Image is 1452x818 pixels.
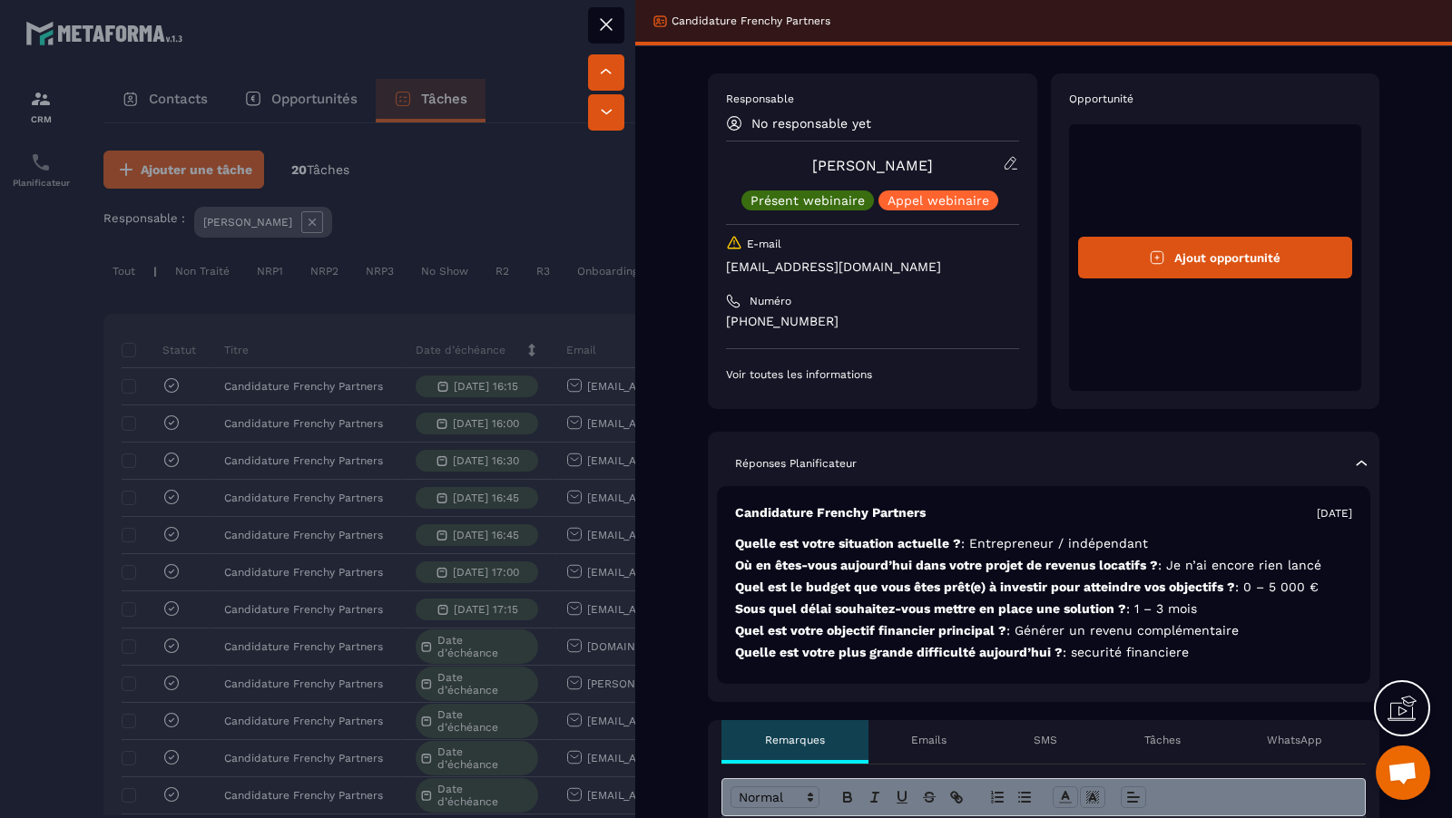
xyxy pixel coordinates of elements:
p: Remarques [765,733,825,747]
p: Où en êtes-vous aujourd’hui dans votre projet de revenus locatifs ? [735,557,1352,574]
div: Ouvrir le chat [1376,745,1430,800]
p: Quel est le budget que vous êtes prêt(e) à investir pour atteindre vos objectifs ? [735,579,1352,596]
p: E-mail [747,237,781,251]
p: No responsable yet [751,116,871,131]
p: [PHONE_NUMBER] [726,313,1019,330]
p: Responsable [726,92,1019,106]
p: Présent webinaire [751,194,865,207]
span: : securité financiere [1063,645,1189,659]
p: Sous quel délai souhaitez-vous mettre en place une solution ? [735,600,1352,618]
p: Quelle est votre plus grande difficulté aujourd’hui ? [735,644,1352,661]
p: WhatsApp [1267,733,1322,747]
p: Appel webinaire [888,194,989,207]
p: Candidature Frenchy Partners [735,504,926,521]
p: Opportunité [1069,92,1362,106]
p: Voir toutes les informations [726,367,1019,382]
p: Candidature Frenchy Partners [672,14,830,28]
a: [PERSON_NAME] [812,157,933,174]
span: : Entrepreneur / indépendant [961,536,1148,550]
p: Quel est votre objectif financier principal ? [735,622,1352,639]
p: Réponses Planificateur [735,456,857,471]
p: Quelle est votre situation actuelle ? [735,535,1352,552]
p: SMS [1034,733,1057,747]
span: : Je n’ai encore rien lancé [1158,558,1321,572]
p: Emails [911,733,947,747]
button: Ajout opportunité [1078,237,1353,278]
p: Numéro [750,294,791,308]
p: [EMAIL_ADDRESS][DOMAIN_NAME] [726,258,1019,276]
span: : 1 – 3 mois [1126,601,1197,616]
span: : Générer un revenu complémentaire [1006,623,1239,638]
p: [DATE] [1317,506,1352,521]
span: : 0 – 5 000 € [1235,579,1319,594]
p: Tâches [1144,733,1181,747]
